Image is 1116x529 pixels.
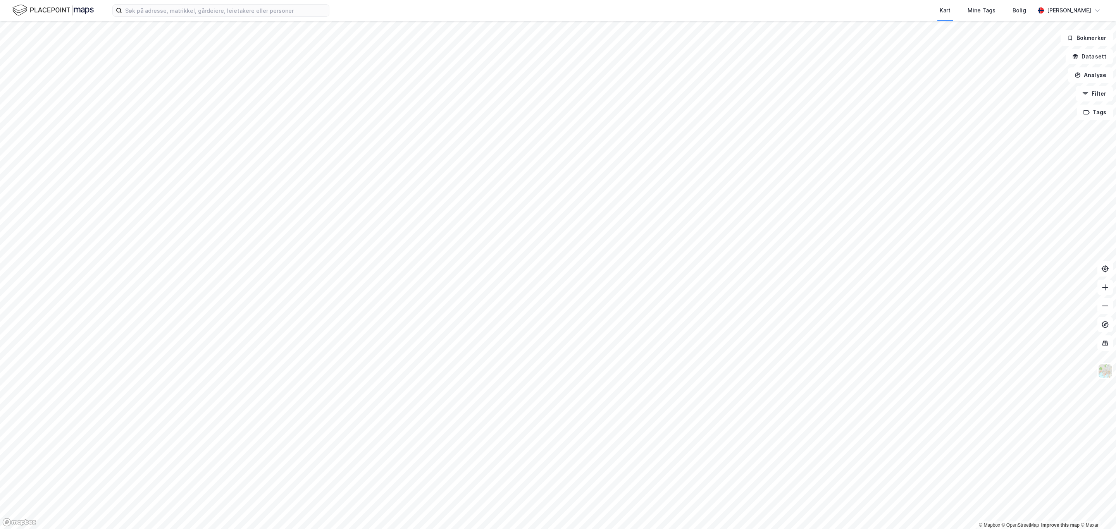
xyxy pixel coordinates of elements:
[1047,6,1091,15] div: [PERSON_NAME]
[940,6,951,15] div: Kart
[968,6,995,15] div: Mine Tags
[1077,492,1116,529] iframe: Chat Widget
[1041,522,1080,528] a: Improve this map
[1066,49,1113,64] button: Datasett
[1068,67,1113,83] button: Analyse
[2,518,36,527] a: Mapbox homepage
[979,522,1000,528] a: Mapbox
[12,3,94,17] img: logo.f888ab2527a4732fd821a326f86c7f29.svg
[1013,6,1026,15] div: Bolig
[1098,364,1113,378] img: Z
[1076,86,1113,101] button: Filter
[1061,30,1113,46] button: Bokmerker
[122,5,329,16] input: Søk på adresse, matrikkel, gårdeiere, leietakere eller personer
[1077,105,1113,120] button: Tags
[1002,522,1039,528] a: OpenStreetMap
